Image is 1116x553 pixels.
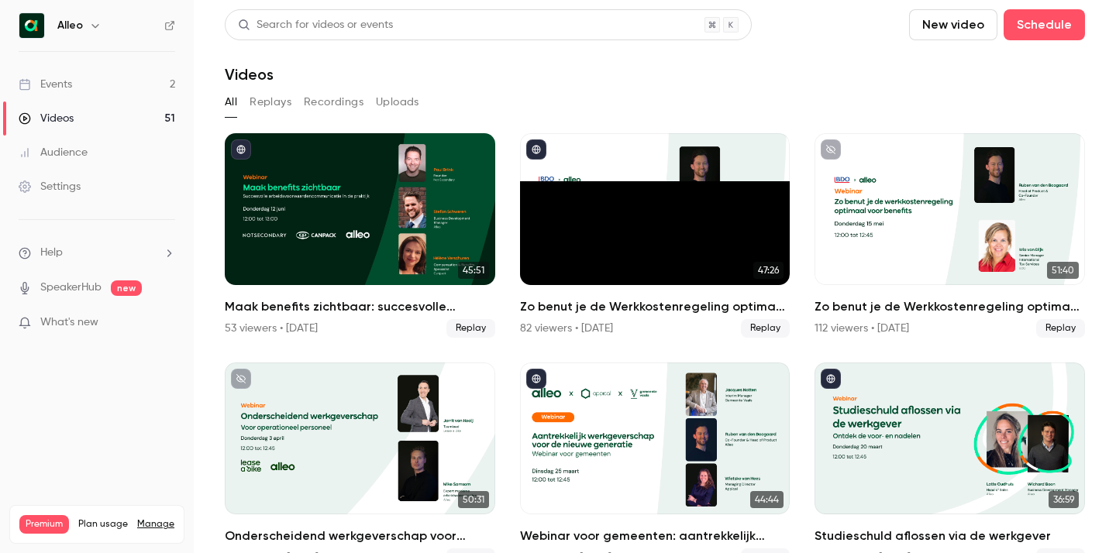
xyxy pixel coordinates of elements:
span: 47:26 [753,262,784,279]
span: 45:51 [458,262,489,279]
h1: Videos [225,65,274,84]
span: 51:40 [1047,262,1079,279]
button: Uploads [376,90,419,115]
div: Audience [19,145,88,160]
button: All [225,90,237,115]
h6: Alleo [57,18,83,33]
h2: Zo benut je de Werkkostenregeling optimaal voor benefits [520,297,790,316]
div: Videos [19,111,74,126]
div: 112 viewers • [DATE] [815,321,909,336]
div: Events [19,77,72,92]
button: Schedule [1004,9,1085,40]
button: published [821,369,841,389]
button: Recordings [304,90,363,115]
a: Manage [137,518,174,531]
button: Replays [250,90,291,115]
span: What's new [40,314,98,331]
span: Replay [446,319,495,338]
span: Replay [1036,319,1085,338]
span: Plan usage [78,518,128,531]
li: Zo benut je de Werkkostenregeling optimaal voor benefits [520,133,790,338]
iframe: Noticeable Trigger [157,316,175,330]
li: help-dropdown-opener [19,245,175,261]
h2: Onderscheidend werkgeverschap voor operationeel personeel [225,527,495,545]
div: 53 viewers • [DATE] [225,321,318,336]
a: 47:26Zo benut je de Werkkostenregeling optimaal voor benefits82 viewers • [DATE]Replay [520,133,790,338]
a: SpeakerHub [40,280,102,296]
section: Videos [225,9,1085,544]
div: 82 viewers • [DATE] [520,321,613,336]
span: Premium [19,515,69,534]
button: published [526,369,546,389]
h2: Maak benefits zichtbaar: succesvolle arbeidsvoorwaarden communicatie in de praktijk [225,297,495,316]
span: new [111,280,142,296]
button: published [526,139,546,160]
a: 45:51Maak benefits zichtbaar: succesvolle arbeidsvoorwaarden communicatie in de praktijk53 viewer... [225,133,495,338]
li: Maak benefits zichtbaar: succesvolle arbeidsvoorwaarden communicatie in de praktijk [225,133,495,338]
span: 50:31 [458,491,489,508]
h2: Webinar voor gemeenten: aantrekkelijk werkgeverschap voor de nieuwe generatie [520,527,790,545]
button: New video [909,9,997,40]
h2: Studieschuld aflossen via de werkgever [815,527,1085,545]
div: Settings [19,179,81,194]
div: Search for videos or events [238,17,393,33]
li: Zo benut je de Werkkostenregeling optimaal voor benefits [815,133,1085,338]
span: Replay [741,319,790,338]
h2: Zo benut je de Werkkostenregeling optimaal voor benefits [815,297,1085,316]
span: Help [40,245,63,261]
button: published [231,139,251,160]
span: 44:44 [750,491,784,508]
img: Alleo [19,13,44,38]
button: unpublished [821,139,841,160]
button: unpublished [231,369,251,389]
a: 51:40Zo benut je de Werkkostenregeling optimaal voor benefits112 viewers • [DATE]Replay [815,133,1085,338]
span: 36:59 [1049,491,1079,508]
